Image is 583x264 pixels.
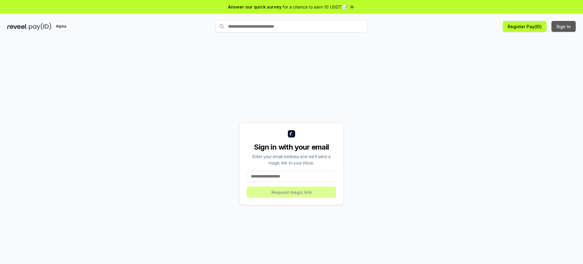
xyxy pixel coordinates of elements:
span: for a chance to earn 10 USDT 📝 [283,4,348,10]
div: Alpha [53,23,70,30]
img: logo_small [288,130,295,137]
img: pay_id [29,23,51,30]
button: Register Pay(ID) [503,21,547,32]
span: Answer our quick survey [228,4,281,10]
img: reveel_dark [7,23,28,30]
div: Enter your email address and we’ll send a magic link to your inbox. [247,153,336,166]
button: Sign In [551,21,576,32]
div: Sign in with your email [247,142,336,152]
